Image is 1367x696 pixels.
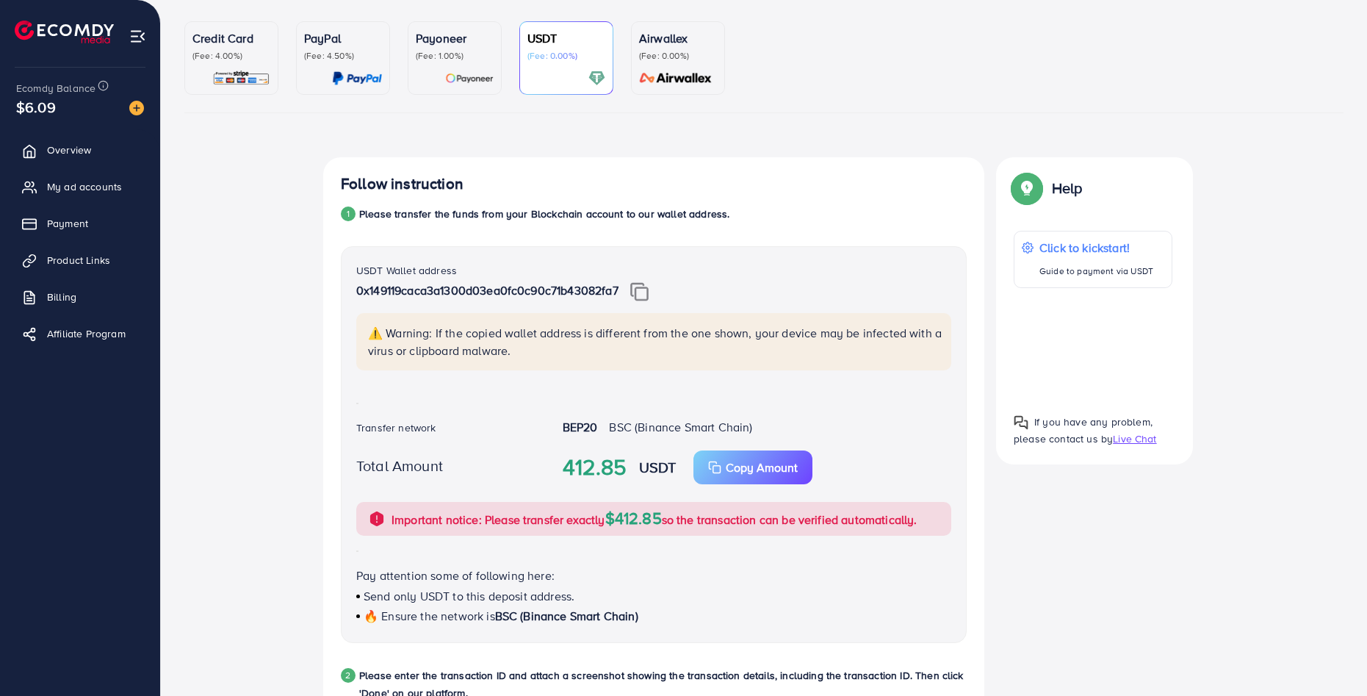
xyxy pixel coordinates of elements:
span: Product Links [47,253,110,268]
p: Copy Amount [726,459,798,476]
p: Send only USDT to this deposit address. [356,587,951,605]
p: 0x149119caca3a1300d03ea0fc0c90c71b43082fa7 [356,281,951,301]
img: Popup guide [1014,415,1028,430]
img: card [588,70,605,87]
p: ⚠️ Warning: If the copied wallet address is different from the one shown, your device may be infe... [368,324,942,359]
p: Help [1052,179,1083,197]
button: Copy Amount [693,451,812,484]
p: Click to kickstart! [1039,239,1153,256]
img: Popup guide [1014,175,1040,201]
p: (Fee: 0.00%) [527,50,605,62]
p: Airwallex [639,29,717,47]
label: Transfer network [356,420,436,435]
img: card [212,70,270,87]
span: Billing [47,290,76,304]
div: 2 [341,668,356,683]
strong: BEP20 [563,419,598,435]
strong: USDT [639,456,677,478]
p: PayPal [304,29,382,47]
h4: Follow instruction [341,175,464,193]
p: USDT [527,29,605,47]
a: My ad accounts [11,172,149,201]
img: img [630,282,649,301]
img: card [332,70,382,87]
span: Ecomdy Balance [16,81,95,96]
span: Live Chat [1113,431,1156,446]
span: Payment [47,216,88,231]
p: (Fee: 0.00%) [639,50,717,62]
p: Payoneer [416,29,494,47]
img: image [129,101,144,115]
strong: 412.85 [563,451,627,484]
label: USDT Wallet address [356,263,457,278]
iframe: Chat [1305,630,1356,685]
a: Payment [11,209,149,238]
p: Credit Card [192,29,270,47]
p: Please transfer the funds from your Blockchain account to our wallet address. [359,205,729,223]
p: (Fee: 4.50%) [304,50,382,62]
span: Affiliate Program [47,326,126,341]
span: $412.85 [605,506,662,529]
span: My ad accounts [47,179,122,194]
span: 🔥 Ensure the network is [364,608,495,624]
img: menu [129,28,146,45]
span: BSC (Binance Smart Chain) [495,608,638,624]
p: Pay attention some of following here: [356,567,951,584]
a: Overview [11,135,149,165]
span: If you have any problem, please contact us by [1014,415,1153,446]
span: $6.09 [16,96,56,118]
img: logo [15,21,114,43]
img: card [635,70,717,87]
span: BSC (Binance Smart Chain) [609,419,752,435]
a: Billing [11,282,149,312]
div: 1 [341,207,356,221]
img: card [445,70,494,87]
img: alert [368,510,386,528]
p: Important notice: Please transfer exactly so the transaction can be verified automatically. [392,509,917,528]
p: (Fee: 1.00%) [416,50,494,62]
a: Product Links [11,245,149,275]
p: Guide to payment via USDT [1039,262,1153,280]
label: Total Amount [356,455,443,476]
a: Affiliate Program [11,319,149,348]
span: Overview [47,143,91,157]
p: (Fee: 4.00%) [192,50,270,62]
